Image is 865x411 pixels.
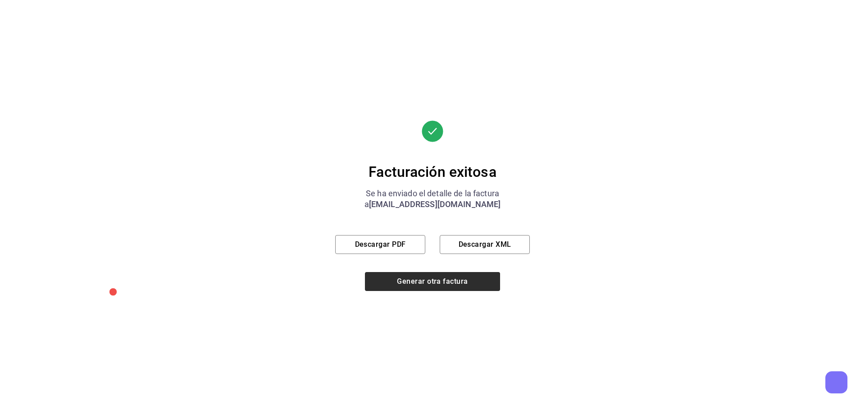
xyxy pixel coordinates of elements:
[335,235,425,254] button: Descargar PDF
[335,199,530,210] div: a
[365,272,500,291] button: Generar otra factura
[369,199,501,209] span: [EMAIL_ADDRESS][DOMAIN_NAME]
[440,235,530,254] button: Descargar XML
[335,163,530,181] div: Facturación exitosa
[335,188,530,199] div: Se ha enviado el detalle de la factura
